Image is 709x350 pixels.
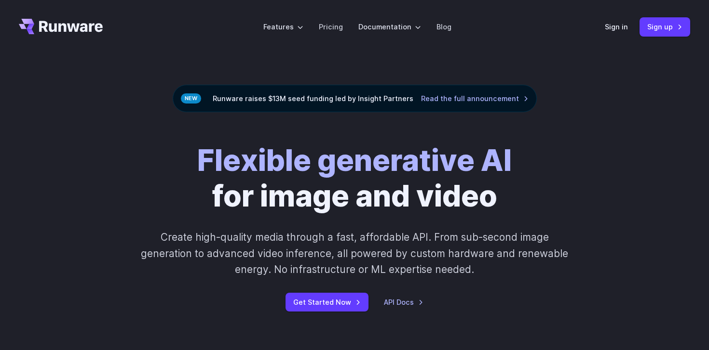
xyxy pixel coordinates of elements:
a: Pricing [319,21,343,32]
label: Features [263,21,303,32]
a: Sign in [605,21,628,32]
a: Go to / [19,19,103,34]
p: Create high-quality media through a fast, affordable API. From sub-second image generation to adv... [140,229,570,277]
a: Get Started Now [286,293,368,311]
div: Runware raises $13M seed funding led by Insight Partners [173,85,537,112]
a: Blog [436,21,451,32]
a: Read the full announcement [421,93,529,104]
label: Documentation [358,21,421,32]
a: API Docs [384,297,423,308]
h1: for image and video [197,143,512,214]
strong: Flexible generative AI [197,143,512,178]
a: Sign up [640,17,690,36]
